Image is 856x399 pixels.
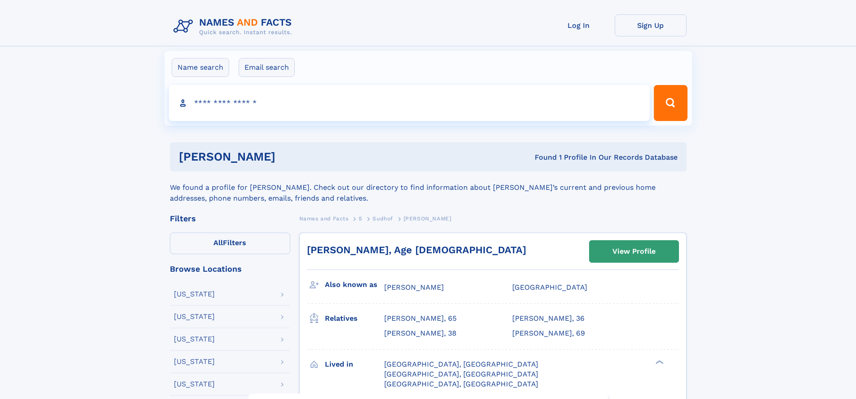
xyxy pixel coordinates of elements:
[179,151,405,162] h1: [PERSON_NAME]
[174,358,215,365] div: [US_STATE]
[239,58,295,77] label: Email search
[325,357,384,372] h3: Lived in
[325,277,384,292] h3: Also known as
[169,85,650,121] input: search input
[405,152,678,162] div: Found 1 Profile In Our Records Database
[384,314,457,323] a: [PERSON_NAME], 65
[174,313,215,320] div: [US_STATE]
[170,233,290,254] label: Filters
[307,244,526,256] a: [PERSON_NAME], Age [DEMOGRAPHIC_DATA]
[170,265,290,273] div: Browse Locations
[512,283,587,291] span: [GEOGRAPHIC_DATA]
[172,58,229,77] label: Name search
[543,14,615,36] a: Log In
[373,215,393,222] span: Sudhof
[384,328,457,338] a: [PERSON_NAME], 38
[384,360,538,368] span: [GEOGRAPHIC_DATA], [GEOGRAPHIC_DATA]
[359,213,363,224] a: S
[170,215,290,223] div: Filters
[590,241,679,262] a: View Profile
[359,215,363,222] span: S
[615,14,687,36] a: Sign Up
[612,241,656,262] div: View Profile
[325,311,384,326] h3: Relatives
[213,238,223,247] span: All
[384,380,538,388] span: [GEOGRAPHIC_DATA], [GEOGRAPHIC_DATA]
[174,291,215,298] div: [US_STATE]
[299,213,349,224] a: Names and Facts
[654,85,687,121] button: Search Button
[653,359,664,365] div: ❯
[512,314,585,323] a: [PERSON_NAME], 36
[512,328,585,338] a: [PERSON_NAME], 69
[404,215,452,222] span: [PERSON_NAME]
[170,171,687,204] div: We found a profile for [PERSON_NAME]. Check out our directory to find information about [PERSON_N...
[373,213,393,224] a: Sudhof
[384,370,538,378] span: [GEOGRAPHIC_DATA], [GEOGRAPHIC_DATA]
[170,14,299,39] img: Logo Names and Facts
[174,381,215,388] div: [US_STATE]
[174,336,215,343] div: [US_STATE]
[384,283,444,291] span: [PERSON_NAME]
